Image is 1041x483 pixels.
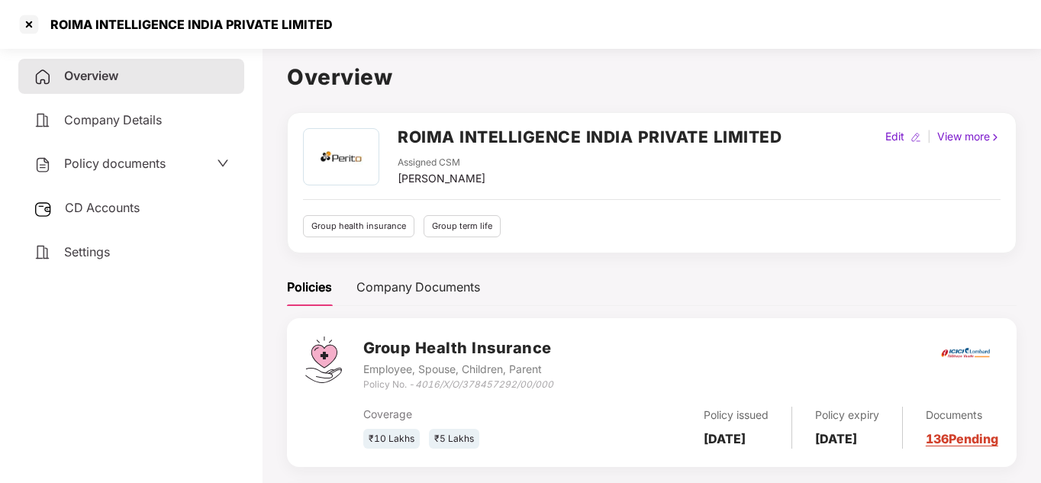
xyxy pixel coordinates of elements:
div: Group health insurance [303,215,414,237]
h1: Overview [287,60,1017,94]
div: Policy issued [704,407,769,423]
div: Edit [882,128,907,145]
span: Company Details [64,112,162,127]
div: ROIMA INTELLIGENCE INDIA PRIVATE LIMITED [41,17,333,32]
div: Group term life [424,215,501,237]
b: [DATE] [704,431,746,446]
div: [PERSON_NAME] [398,170,485,187]
div: Coverage [363,406,575,423]
img: rightIcon [990,132,1001,143]
div: Company Documents [356,278,480,297]
a: 136 Pending [926,431,998,446]
div: ₹5 Lakhs [429,429,479,449]
img: icici.png [938,343,993,362]
span: Overview [64,68,118,83]
span: Settings [64,244,110,259]
div: Documents [926,407,998,423]
span: Policy documents [64,156,166,171]
img: svg+xml;base64,PHN2ZyB4bWxucz0iaHR0cDovL3d3dy53My5vcmcvMjAwMC9zdmciIHdpZHRoPSIyNCIgaGVpZ2h0PSIyNC... [34,156,52,174]
b: [DATE] [815,431,857,446]
img: svg+xml;base64,PHN2ZyB4bWxucz0iaHR0cDovL3d3dy53My5vcmcvMjAwMC9zdmciIHdpZHRoPSIyNCIgaGVpZ2h0PSIyNC... [34,68,52,86]
span: CD Accounts [65,200,140,215]
i: 4016/X/O/378457292/00/000 [415,378,553,390]
div: Policy No. - [363,378,553,392]
img: svg+xml;base64,PHN2ZyB4bWxucz0iaHR0cDovL3d3dy53My5vcmcvMjAwMC9zdmciIHdpZHRoPSIyNCIgaGVpZ2h0PSIyNC... [34,243,52,262]
img: 1600959296116.jpg [305,129,376,185]
img: editIcon [910,132,921,143]
img: svg+xml;base64,PHN2ZyB4bWxucz0iaHR0cDovL3d3dy53My5vcmcvMjAwMC9zdmciIHdpZHRoPSIyNCIgaGVpZ2h0PSIyNC... [34,111,52,130]
div: View more [934,128,1004,145]
h3: Group Health Insurance [363,336,553,360]
span: down [217,157,229,169]
div: Policy expiry [815,407,879,423]
h2: ROIMA INTELLIGENCE INDIA PRIVATE LIMITED [398,124,782,150]
div: Assigned CSM [398,156,485,170]
img: svg+xml;base64,PHN2ZyB3aWR0aD0iMjUiIGhlaWdodD0iMjQiIHZpZXdCb3g9IjAgMCAyNSAyNCIgZmlsbD0ibm9uZSIgeG... [34,200,53,218]
div: ₹10 Lakhs [363,429,420,449]
div: Policies [287,278,332,297]
div: | [924,128,934,145]
img: svg+xml;base64,PHN2ZyB4bWxucz0iaHR0cDovL3d3dy53My5vcmcvMjAwMC9zdmciIHdpZHRoPSI0Ny43MTQiIGhlaWdodD... [305,336,342,383]
div: Employee, Spouse, Children, Parent [363,361,553,378]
